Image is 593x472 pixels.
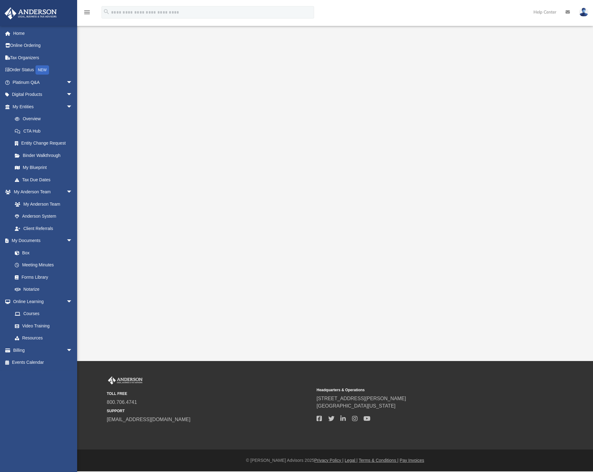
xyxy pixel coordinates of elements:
[9,137,82,150] a: Entity Change Request
[66,186,79,199] span: arrow_drop_down
[107,408,312,414] small: SUPPORT
[9,308,79,320] a: Courses
[4,101,82,113] a: My Entitiesarrow_drop_down
[107,391,312,396] small: TOLL FREE
[317,387,522,393] small: Headquarters & Operations
[66,76,79,89] span: arrow_drop_down
[4,356,82,369] a: Events Calendar
[66,88,79,101] span: arrow_drop_down
[9,271,76,283] a: Forms Library
[66,344,79,357] span: arrow_drop_down
[103,8,110,15] i: search
[66,295,79,308] span: arrow_drop_down
[107,400,137,405] a: 800.706.4741
[35,65,49,75] div: NEW
[4,186,79,198] a: My Anderson Teamarrow_drop_down
[9,222,79,235] a: Client Referrals
[9,210,79,223] a: Anderson System
[4,295,79,308] a: Online Learningarrow_drop_down
[77,457,593,464] div: © [PERSON_NAME] Advisors 2025
[9,174,82,186] a: Tax Due Dates
[107,417,190,422] a: [EMAIL_ADDRESS][DOMAIN_NAME]
[9,247,76,259] a: Box
[4,51,82,64] a: Tax Organizers
[4,88,82,101] a: Digital Productsarrow_drop_down
[9,162,79,174] a: My Blueprint
[9,149,82,162] a: Binder Walkthrough
[9,113,82,125] a: Overview
[107,376,144,384] img: Anderson Advisors Platinum Portal
[4,76,82,88] a: Platinum Q&Aarrow_drop_down
[317,396,406,401] a: [STREET_ADDRESS][PERSON_NAME]
[4,344,82,356] a: Billingarrow_drop_down
[345,458,358,463] a: Legal |
[4,64,82,76] a: Order StatusNEW
[9,332,79,344] a: Resources
[3,7,59,19] img: Anderson Advisors Platinum Portal
[66,101,79,113] span: arrow_drop_down
[579,8,588,17] img: User Pic
[83,9,91,16] i: menu
[4,39,82,52] a: Online Ordering
[66,235,79,247] span: arrow_drop_down
[9,259,79,271] a: Meeting Minutes
[9,198,76,210] a: My Anderson Team
[83,12,91,16] a: menu
[400,458,424,463] a: Pay Invoices
[317,403,396,408] a: [GEOGRAPHIC_DATA][US_STATE]
[9,125,82,137] a: CTA Hub
[4,27,82,39] a: Home
[314,458,344,463] a: Privacy Policy |
[4,235,79,247] a: My Documentsarrow_drop_down
[359,458,399,463] a: Terms & Conditions |
[9,283,79,296] a: Notarize
[9,320,76,332] a: Video Training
